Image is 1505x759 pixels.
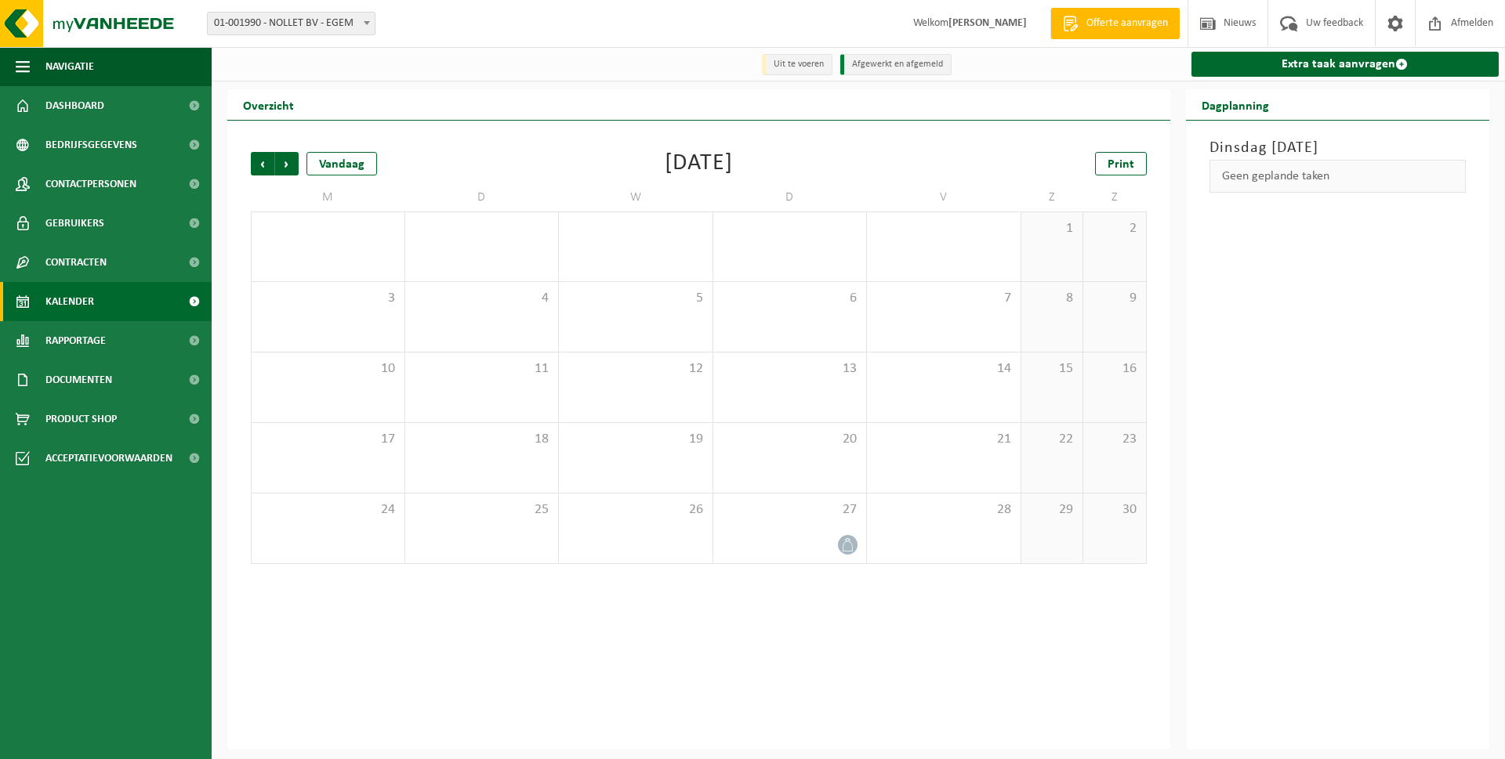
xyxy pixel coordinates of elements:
span: Offerte aanvragen [1083,16,1172,31]
span: 14 [875,360,1013,378]
span: Product Shop [45,399,117,439]
td: Z [1083,183,1146,211]
span: 5 [567,290,705,307]
a: Offerte aanvragen [1050,8,1180,39]
li: Uit te voeren [762,54,832,75]
span: Navigatie [45,47,94,86]
span: 01-001990 - NOLLET BV - EGEM [208,13,375,34]
span: 22 [1029,431,1075,448]
h2: Dagplanning [1186,89,1285,120]
span: 27 [721,501,859,519]
span: 11 [413,360,551,378]
span: Volgende [275,152,299,175]
span: 29 [1029,501,1075,519]
div: [DATE] [665,152,733,175]
span: Gebruikers [45,204,104,243]
td: W [559,183,713,211]
a: Print [1095,152,1147,175]
span: 23 [1091,431,1137,448]
div: Vandaag [306,152,377,175]
a: Extra taak aanvragen [1191,52,1500,77]
span: 9 [1091,290,1137,307]
span: Contactpersonen [45,164,136,204]
span: 18 [413,431,551,448]
span: 4 [413,290,551,307]
h3: Dinsdag [DATE] [1209,136,1467,160]
span: 17 [259,431,397,448]
td: V [867,183,1021,211]
td: D [405,183,560,211]
span: 16 [1091,360,1137,378]
span: 25 [413,501,551,519]
strong: [PERSON_NAME] [948,17,1027,29]
span: Kalender [45,282,94,321]
span: 01-001990 - NOLLET BV - EGEM [207,12,375,35]
span: 7 [875,290,1013,307]
span: 21 [875,431,1013,448]
span: 20 [721,431,859,448]
span: 19 [567,431,705,448]
div: Geen geplande taken [1209,160,1467,193]
span: 1 [1029,220,1075,237]
span: Bedrijfsgegevens [45,125,137,164]
td: Z [1021,183,1084,211]
span: Contracten [45,243,107,282]
span: Vorige [251,152,274,175]
span: Print [1108,158,1134,171]
span: 28 [875,501,1013,519]
td: D [713,183,868,211]
span: 15 [1029,360,1075,378]
span: Rapportage [45,321,106,360]
span: 3 [259,290,397,307]
h2: Overzicht [227,89,310,120]
span: 2 [1091,220,1137,237]
span: Documenten [45,360,112,399]
span: 13 [721,360,859,378]
span: Dashboard [45,86,104,125]
span: 12 [567,360,705,378]
span: 10 [259,360,397,378]
li: Afgewerkt en afgemeld [840,54,952,75]
span: 6 [721,290,859,307]
span: Acceptatievoorwaarden [45,439,172,478]
span: 30 [1091,501,1137,519]
span: 26 [567,501,705,519]
td: M [251,183,405,211]
span: 24 [259,501,397,519]
span: 8 [1029,290,1075,307]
